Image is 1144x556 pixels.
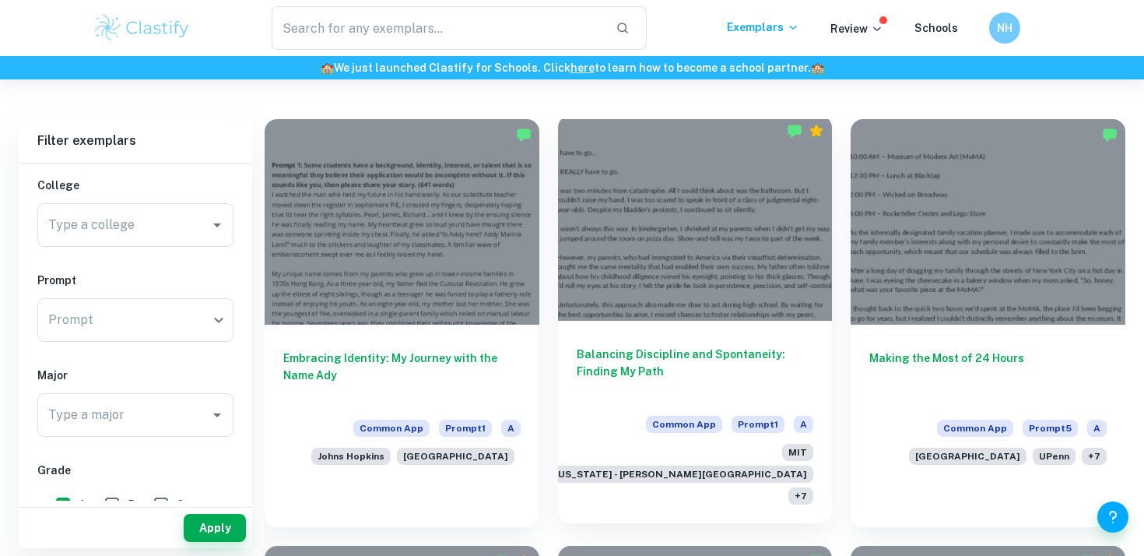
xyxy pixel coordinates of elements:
a: Schools [914,22,958,34]
img: Marked [787,123,802,139]
h6: Embracing Identity: My Journey with the Name Ady [283,350,521,401]
span: + 7 [788,487,813,505]
a: here [570,62,595,74]
span: + 7 [1082,448,1107,465]
span: C [177,496,184,513]
span: [GEOGRAPHIC_DATA] [397,448,514,465]
span: A [1087,420,1107,437]
span: Prompt 1 [439,420,492,437]
h6: Filter exemplars [19,119,252,163]
span: 🏫 [811,62,824,74]
h6: Prompt [37,272,233,289]
a: Balancing Discipline and Spontaneity: Finding My PathCommon AppPrompt1AMIT[GEOGRAPHIC_DATA][US_ST... [558,119,833,527]
span: [GEOGRAPHIC_DATA][US_STATE] - [PERSON_NAME][GEOGRAPHIC_DATA] [444,466,813,483]
span: Johns Hopkins [311,448,391,465]
button: Help and Feedback [1097,501,1128,533]
span: Prompt 5 [1023,420,1078,437]
span: Common App [353,420,430,437]
button: Open [206,214,228,236]
button: NH [989,12,1020,44]
span: A [79,496,86,513]
span: Common App [646,416,722,433]
h6: NH [996,19,1014,37]
span: [GEOGRAPHIC_DATA] [909,448,1026,465]
p: Exemplars [727,19,799,36]
span: A [794,416,813,433]
p: Review [830,20,883,37]
img: Marked [1102,127,1118,143]
h6: Grade [37,462,233,479]
button: Apply [184,514,246,542]
span: 🏫 [321,62,334,74]
span: Prompt 1 [732,416,784,433]
input: Search for any exemplars... [272,6,603,50]
span: Common App [937,420,1013,437]
span: UPenn [1033,448,1076,465]
h6: Making the Most of 24 Hours [869,350,1107,401]
span: B [128,496,135,513]
h6: College [37,177,233,194]
span: MIT [782,444,813,461]
a: Embracing Identity: My Journey with the Name AdyCommon AppPrompt1AJohns Hopkins[GEOGRAPHIC_DATA] [265,119,539,527]
img: Marked [516,127,532,143]
h6: We just launched Clastify for Schools. Click to learn how to become a school partner. [3,59,1141,76]
div: Premium [809,123,824,139]
h6: Major [37,367,233,384]
button: Open [206,404,228,426]
a: Making the Most of 24 HoursCommon AppPrompt5A[GEOGRAPHIC_DATA]UPenn+7 [851,119,1125,527]
img: Clastify logo [93,12,191,44]
span: A [501,420,521,437]
h6: Balancing Discipline and Spontaneity: Finding My Path [577,346,814,397]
